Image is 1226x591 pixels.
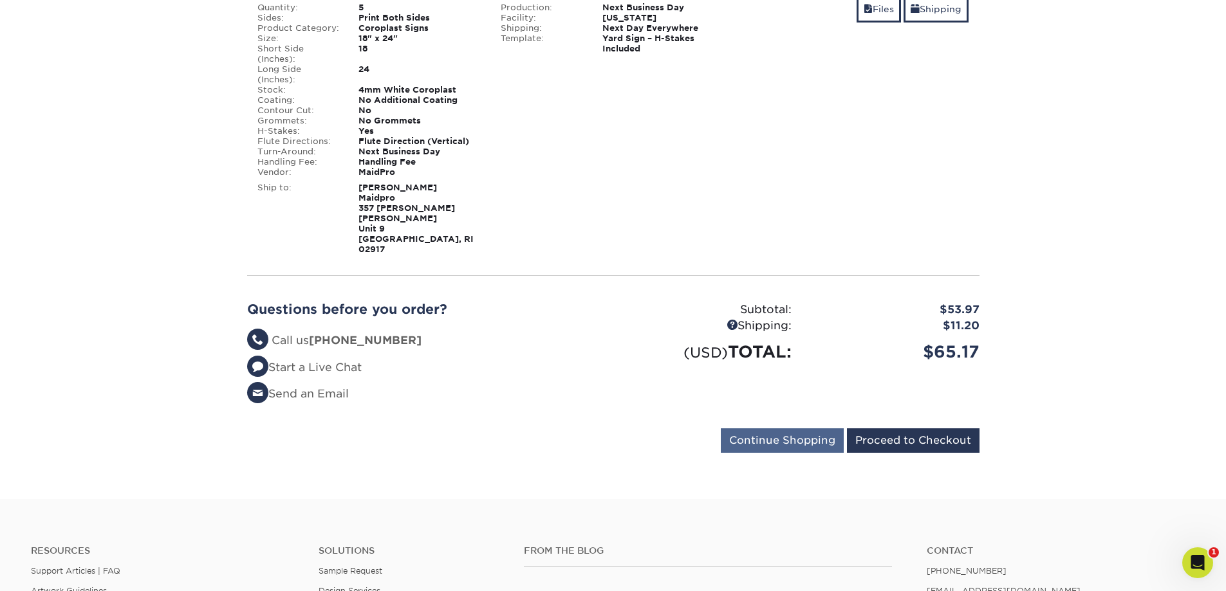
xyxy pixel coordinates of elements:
[864,4,873,14] span: files
[491,13,593,23] div: Facility:
[613,318,801,334] div: Shipping:
[801,340,989,364] div: $65.17
[248,44,349,64] div: Short Side (Inches):
[248,167,349,177] div: Vendor:
[248,105,349,116] div: Contour Cut:
[349,105,491,116] div: No
[911,4,920,14] span: shipping
[248,3,349,13] div: Quantity:
[358,183,474,254] strong: [PERSON_NAME] Maidpro 357 [PERSON_NAME] [PERSON_NAME] Unit 9 [GEOGRAPHIC_DATA], RI 02917
[1182,547,1213,578] iframe: Intercom live chat
[319,566,382,576] a: Sample Request
[801,318,989,334] div: $11.20
[593,23,735,33] div: Next Day Everywhere
[248,116,349,126] div: Grommets:
[613,302,801,318] div: Subtotal:
[491,23,593,33] div: Shipping:
[491,33,593,54] div: Template:
[349,95,491,105] div: No Additional Coating
[248,33,349,44] div: Size:
[349,33,491,44] div: 18" x 24"
[349,126,491,136] div: Yes
[248,64,349,85] div: Long Side (Inches):
[491,3,593,13] div: Production:
[248,183,349,255] div: Ship to:
[247,387,349,400] a: Send an Email
[801,302,989,318] div: $53.97
[3,552,109,586] iframe: Google Customer Reviews
[309,334,422,347] strong: [PHONE_NUMBER]
[349,44,491,64] div: 18
[593,3,735,13] div: Next Business Day
[349,157,491,167] div: Handling Fee
[248,95,349,105] div: Coating:
[247,361,362,374] a: Start a Live Chat
[248,23,349,33] div: Product Category:
[613,340,801,364] div: TOTAL:
[1209,547,1219,558] span: 1
[927,566,1007,576] a: [PHONE_NUMBER]
[349,3,491,13] div: 5
[31,545,299,556] h4: Resources
[247,302,604,317] h2: Questions before you order?
[524,545,892,556] h4: From the Blog
[847,428,980,453] input: Proceed to Checkout
[349,85,491,95] div: 4mm White Coroplast
[248,157,349,167] div: Handling Fee:
[319,545,505,556] h4: Solutions
[927,545,1195,556] a: Contact
[593,13,735,23] div: [US_STATE]
[593,33,735,54] div: Yard Sign – H-Stakes Included
[349,147,491,157] div: Next Business Day
[349,167,491,177] div: MaidPro
[349,13,491,23] div: Print Both Sides
[349,116,491,126] div: No Grommets
[247,332,604,349] li: Call us
[248,126,349,136] div: H-Stakes:
[248,147,349,157] div: Turn-Around:
[349,136,491,147] div: Flute Direction (Vertical)
[683,344,728,361] small: (USD)
[721,428,844,453] input: Continue Shopping
[349,64,491,85] div: 24
[248,136,349,147] div: Flute Directions:
[248,13,349,23] div: Sides:
[248,85,349,95] div: Stock:
[349,23,491,33] div: Coroplast Signs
